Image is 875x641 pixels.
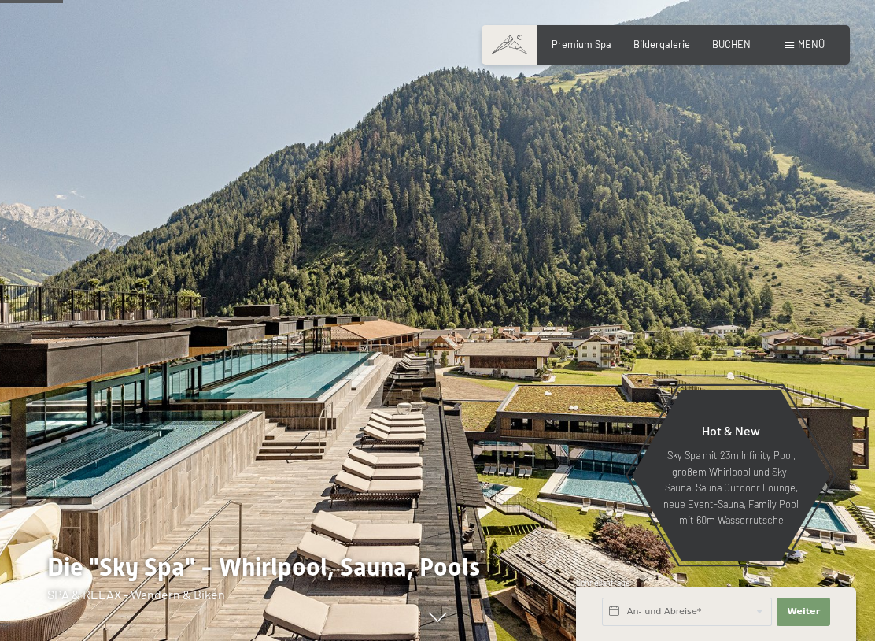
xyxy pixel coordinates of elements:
[787,606,820,618] span: Weiter
[777,598,830,626] button: Weiter
[712,38,751,50] a: BUCHEN
[631,389,831,562] a: Hot & New Sky Spa mit 23m Infinity Pool, großem Whirlpool und Sky-Sauna, Sauna Outdoor Lounge, ne...
[552,38,611,50] a: Premium Spa
[663,447,799,528] p: Sky Spa mit 23m Infinity Pool, großem Whirlpool und Sky-Sauna, Sauna Outdoor Lounge, neue Event-S...
[702,423,760,438] span: Hot & New
[798,38,825,50] span: Menü
[633,38,690,50] a: Bildergalerie
[576,578,630,587] span: Schnellanfrage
